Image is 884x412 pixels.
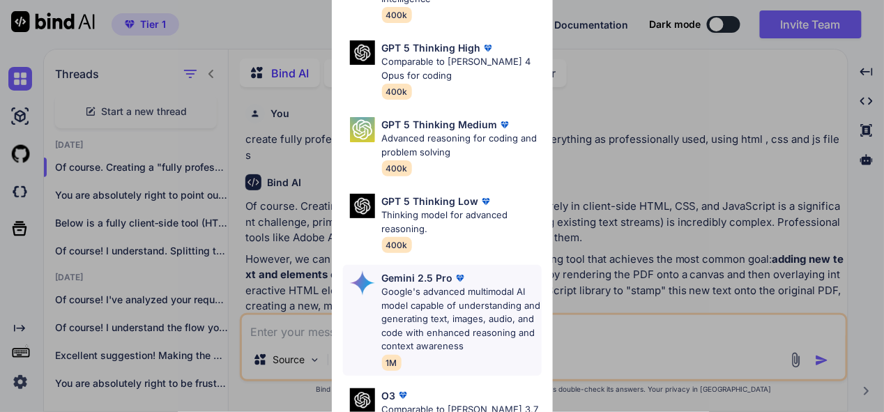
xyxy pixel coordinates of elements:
img: Pick Models [350,117,375,142]
span: 400k [382,160,412,176]
p: GPT 5 Thinking Medium [382,117,498,132]
img: Pick Models [350,40,375,65]
p: Google's advanced multimodal AI model capable of understanding and generating text, images, audio... [382,285,542,353]
img: premium [453,271,467,285]
p: GPT 5 Thinking Low [382,194,479,208]
img: premium [498,118,512,132]
img: premium [481,41,495,55]
p: Thinking model for advanced reasoning. [382,208,542,236]
img: premium [479,194,493,208]
p: Comparable to [PERSON_NAME] 4 Opus for coding [382,55,542,82]
img: Pick Models [350,270,375,296]
img: Pick Models [350,194,375,218]
span: 400k [382,7,412,23]
img: premium [396,388,410,402]
p: Gemini 2.5 Pro [382,270,453,285]
p: Advanced reasoning for coding and problem solving [382,132,542,159]
p: O3 [382,388,396,403]
span: 1M [382,355,402,371]
p: GPT 5 Thinking High [382,40,481,55]
span: 400k [382,84,412,100]
span: 400k [382,237,412,253]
